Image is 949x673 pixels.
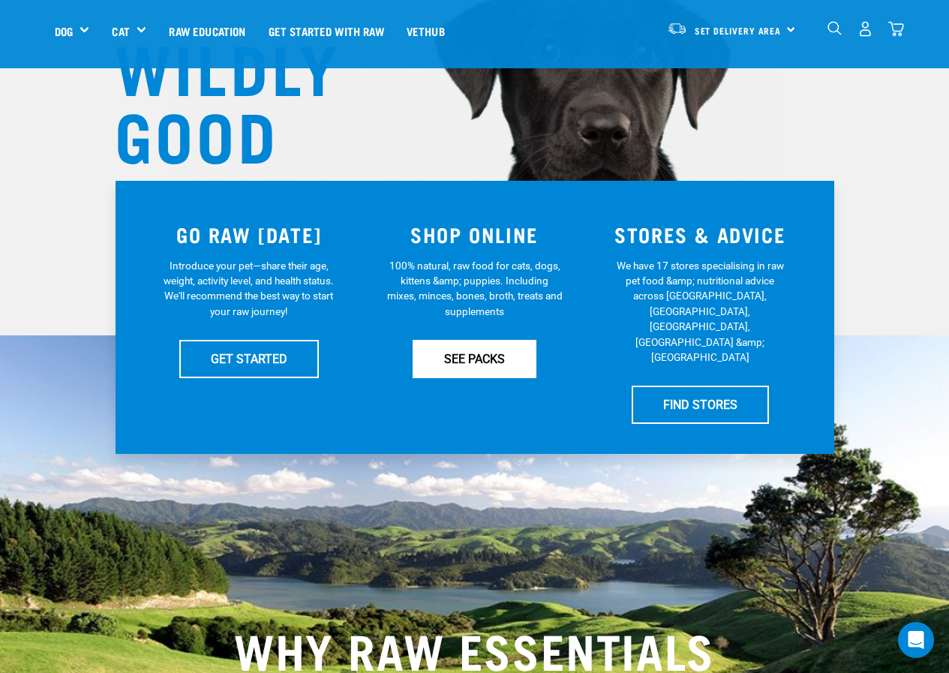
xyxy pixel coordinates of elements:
[413,340,536,377] a: SEE PACKS
[112,23,129,40] a: Cat
[371,223,578,246] h3: SHOP ONLINE
[55,23,73,40] a: Dog
[695,28,782,33] span: Set Delivery Area
[386,258,563,320] p: 100% natural, raw food for cats, dogs, kittens &amp; puppies. Including mixes, minces, bones, bro...
[146,223,353,246] h3: GO RAW [DATE]
[596,223,804,246] h3: STORES & ADVICE
[158,1,257,61] a: Raw Education
[898,622,934,658] div: Open Intercom Messenger
[827,21,842,35] img: home-icon-1@2x.png
[115,32,415,234] h1: WILDLY GOOD NUTRITION
[179,340,319,377] a: GET STARTED
[632,386,769,423] a: FIND STORES
[667,22,687,35] img: van-moving.png
[612,258,788,365] p: We have 17 stores specialising in raw pet food &amp; nutritional advice across [GEOGRAPHIC_DATA],...
[857,21,873,37] img: user.png
[161,258,337,320] p: Introduce your pet—share their age, weight, activity level, and health status. We'll recommend th...
[257,1,395,61] a: Get started with Raw
[395,1,456,61] a: Vethub
[888,21,904,37] img: home-icon@2x.png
